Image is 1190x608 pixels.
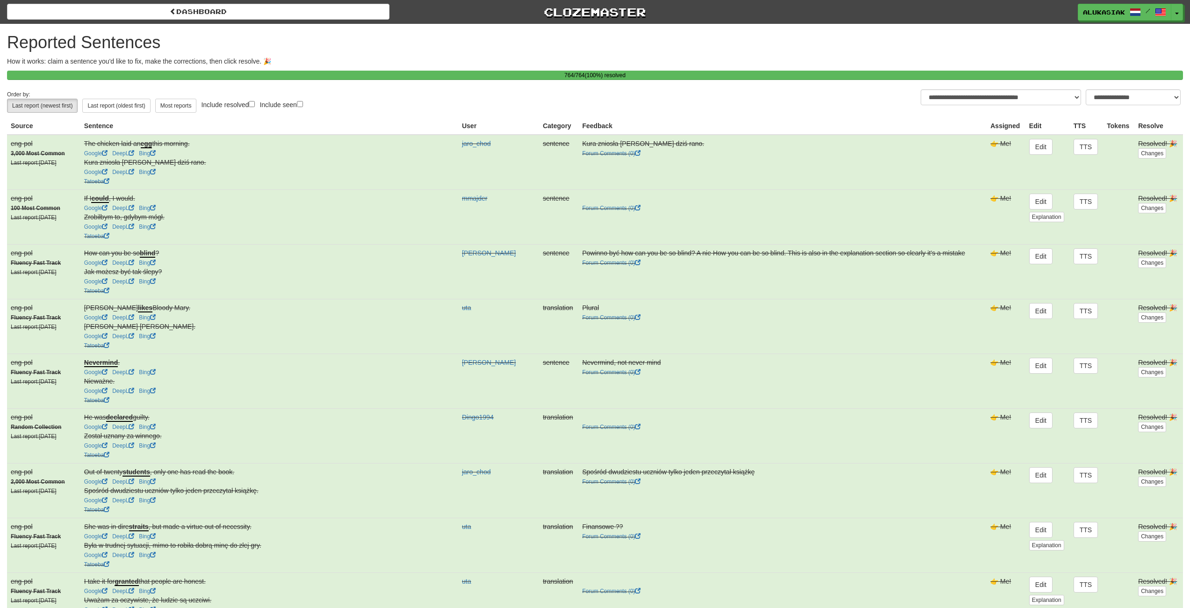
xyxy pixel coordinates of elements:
label: Include seen [260,99,303,109]
small: Last report: [DATE] [11,378,57,385]
th: Resolve [1134,117,1183,135]
a: Google [84,497,108,504]
a: DeepL [112,424,134,430]
div: 👉 Me! [990,139,1022,148]
button: TTS [1074,467,1098,483]
a: alukasiak / [1078,4,1171,21]
strong: Fluency Fast Track [11,533,61,540]
div: eng-pol [11,139,77,148]
button: Edit [1029,139,1053,155]
th: Sentence [80,117,458,135]
a: DeepL [112,388,134,394]
a: Bing [139,497,156,504]
div: 👉 Me! [990,467,1022,477]
a: DeepL [112,552,134,558]
a: Forum Comments (0) [582,424,641,430]
u: could [91,195,108,203]
button: Edit [1029,467,1053,483]
span: Out of twenty , only one has read the book. [84,468,234,477]
div: 👉 Me! [990,303,1022,312]
button: Changes [1138,477,1166,487]
a: Forum Comments (0) [582,205,641,211]
a: Tatoeba [84,288,109,294]
a: uta [462,304,471,311]
a: Tatoeba [84,178,109,185]
a: Bing [139,333,156,340]
a: jaro_chod [462,468,491,476]
button: Changes [1138,586,1166,596]
td: translation [539,518,578,572]
td: sentence [539,189,578,244]
a: DeepL [112,169,134,175]
button: Edit [1029,303,1053,319]
div: 👉 Me! [990,522,1022,531]
div: 👉 Me! [990,413,1022,422]
a: jaro_chod [462,140,491,147]
th: Tokens [1103,117,1134,135]
a: Google [84,278,108,285]
a: Google [84,369,108,376]
div: Został uznany za winnego. [84,431,454,441]
a: mmajder [462,195,487,202]
a: Bing [139,224,156,230]
td: translation [539,299,578,354]
u: granted [115,578,138,586]
div: 👉 Me! [990,194,1022,203]
strong: Fluency Fast Track [11,260,61,266]
td: translation [539,408,578,463]
div: 👉 Me! [990,358,1022,367]
a: Google [84,205,108,211]
td: sentence [539,135,578,190]
button: TTS [1074,522,1098,538]
a: Forum Comments (0) [582,260,641,266]
button: Most reports [155,99,197,113]
td: Powinno być how can you be so blind? A nie How you can be so blind. This is also in the explanati... [578,244,987,299]
button: Edit [1029,358,1053,374]
td: sentence [539,244,578,299]
div: eng-pol [11,303,77,312]
a: Tatoeba [84,452,109,458]
div: Nieważne. [84,376,454,386]
a: DeepL [112,260,134,266]
a: DeepL [112,588,134,594]
div: Resolved! 🎉 [1138,577,1179,586]
a: Tatoeba [84,233,109,239]
button: Changes [1138,312,1166,323]
a: Bing [139,388,156,394]
button: TTS [1074,577,1098,593]
span: I take it for that people are honest. [84,578,206,586]
a: DeepL [112,314,134,321]
a: Google [84,588,108,594]
td: Spośród dwudziestu uczniów tylko jeden przeczytał książkę [578,463,987,518]
a: Google [84,424,108,430]
a: Tatoeba [84,561,109,568]
strong: Fluency Fast Track [11,314,61,321]
button: Changes [1138,258,1166,268]
a: DeepL [112,478,134,485]
td: sentence [539,354,578,408]
small: Last report: [DATE] [11,159,57,166]
p: How it works: claim a sentence you'd like to fix, make the corrections, then click resolve. 🎉 [7,57,1183,66]
a: Clozemaster [404,4,786,20]
a: DeepL [112,224,134,230]
a: Forum Comments (0) [582,533,641,540]
a: Forum Comments (0) [582,478,641,485]
a: DeepL [112,369,134,376]
div: Zrobiłbym to, gdybym mógł. [84,212,454,222]
a: Forum Comments (0) [582,369,641,376]
a: Bing [139,424,156,430]
a: Google [84,388,108,394]
button: Edit [1029,413,1053,428]
a: uta [462,578,471,585]
u: straits [129,523,149,531]
a: Forum Comments (0) [582,150,641,157]
div: Była w trudnej sytuacji, mimo to robiła dobrą minę do złej gry. [84,541,454,550]
a: uta [462,523,471,530]
a: Tatoeba [84,507,109,513]
button: Explanation [1029,212,1064,222]
th: Edit [1025,117,1070,135]
a: Tatoeba [84,397,109,404]
div: Resolved! 🎉 [1138,194,1179,203]
a: Forum Comments (0) [582,314,641,321]
a: DeepL [112,533,134,540]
